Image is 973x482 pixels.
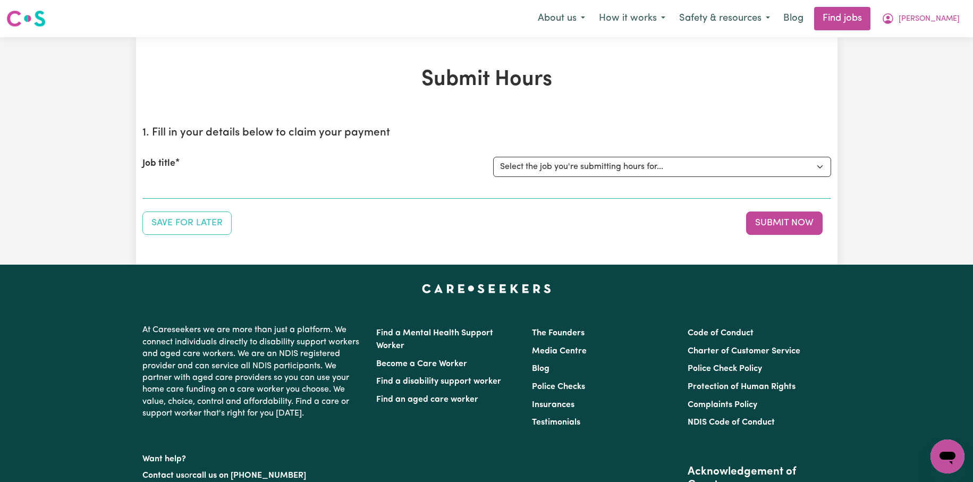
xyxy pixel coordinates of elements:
[688,347,800,356] a: Charter of Customer Service
[192,471,306,480] a: call us on [PHONE_NUMBER]
[875,7,967,30] button: My Account
[142,67,831,92] h1: Submit Hours
[688,418,775,427] a: NDIS Code of Conduct
[688,329,754,337] a: Code of Conduct
[777,7,810,30] a: Blog
[746,212,823,235] button: Submit your job report
[899,13,960,25] span: [PERSON_NAME]
[142,126,831,140] h2: 1. Fill in your details below to claim your payment
[376,377,501,386] a: Find a disability support worker
[688,401,757,409] a: Complaints Policy
[142,320,363,424] p: At Careseekers we are more than just a platform. We connect individuals directly to disability su...
[376,360,467,368] a: Become a Care Worker
[532,329,585,337] a: The Founders
[532,347,587,356] a: Media Centre
[6,9,46,28] img: Careseekers logo
[142,471,184,480] a: Contact us
[142,157,175,171] label: Job title
[688,365,762,373] a: Police Check Policy
[930,439,964,473] iframe: Button to launch messaging window, conversation in progress
[532,365,549,373] a: Blog
[532,418,580,427] a: Testimonials
[6,6,46,31] a: Careseekers logo
[532,383,585,391] a: Police Checks
[422,284,551,292] a: Careseekers home page
[376,329,493,350] a: Find a Mental Health Support Worker
[672,7,777,30] button: Safety & resources
[376,395,478,404] a: Find an aged care worker
[531,7,592,30] button: About us
[532,401,574,409] a: Insurances
[688,383,796,391] a: Protection of Human Rights
[142,449,363,465] p: Want help?
[814,7,870,30] a: Find jobs
[592,7,672,30] button: How it works
[142,212,232,235] button: Save your job report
